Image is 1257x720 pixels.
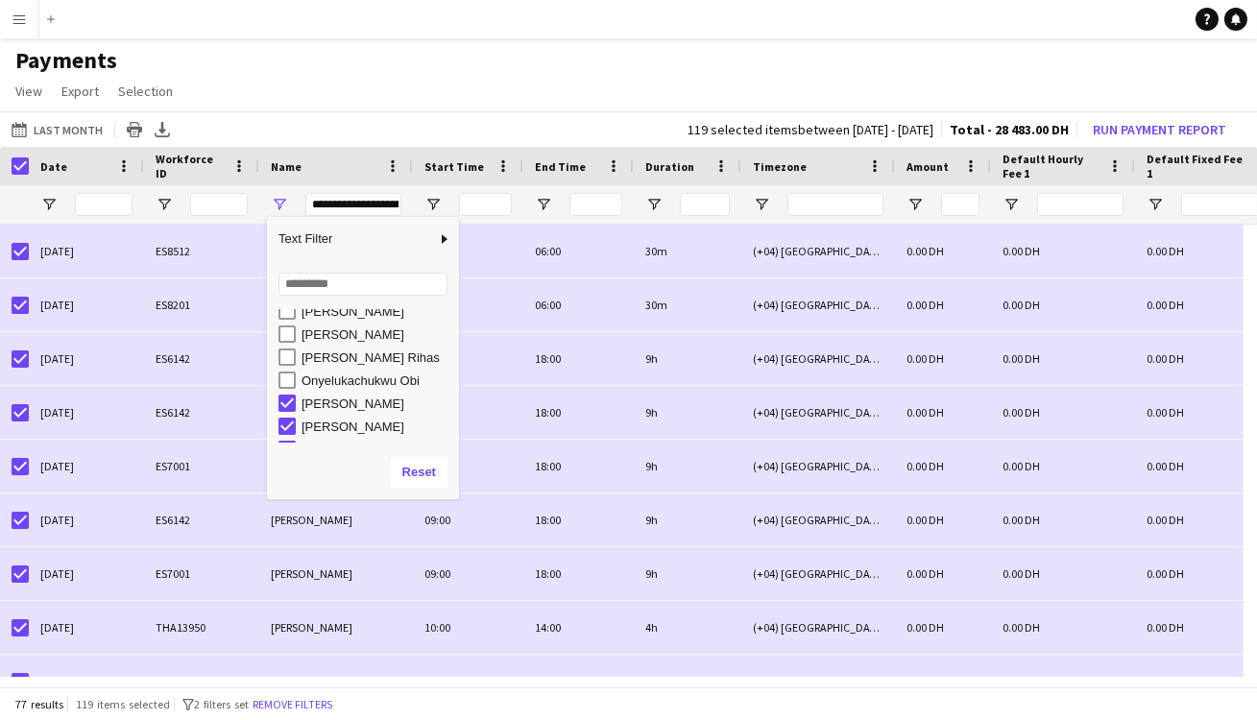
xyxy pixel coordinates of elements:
[271,513,352,527] span: [PERSON_NAME]
[523,440,634,492] div: 18:00
[271,674,352,688] span: [PERSON_NAME]
[29,386,144,439] div: [DATE]
[535,196,552,213] button: Open Filter Menu
[8,118,107,141] button: Last Month
[413,655,523,708] div: 10:00
[29,332,144,385] div: [DATE]
[75,193,133,216] input: Date Filter Input
[156,196,173,213] button: Open Filter Menu
[634,601,741,654] div: 4h
[991,440,1135,492] div: 0.00 DH
[15,83,42,100] span: View
[76,697,170,711] span: 119 items selected
[991,332,1135,385] div: 0.00 DH
[950,121,1069,138] span: Total - 28 483.00 DH
[29,440,144,492] div: [DATE]
[1147,196,1164,213] button: Open Filter Menu
[906,405,944,420] span: 0.00 DH
[523,386,634,439] div: 18:00
[645,159,694,174] span: Duration
[906,674,944,688] span: 0.00 DH
[906,459,944,473] span: 0.00 DH
[391,457,447,488] button: Reset
[941,193,979,216] input: Amount Filter Input
[151,118,174,141] app-action-btn: Export XLSX
[302,373,453,388] div: Onyelukachukwu Obi
[413,493,523,546] div: 09:00
[906,244,944,258] span: 0.00 DH
[1085,117,1234,142] button: Run Payment Report
[1037,193,1124,216] input: Default Hourly Fee 1 Filter Input
[523,225,634,277] div: 06:00
[634,386,741,439] div: 9h
[906,351,944,366] span: 0.00 DH
[753,196,770,213] button: Open Filter Menu
[741,601,895,654] div: (+04) [GEOGRAPHIC_DATA]
[40,196,58,213] button: Open Filter Menu
[271,566,352,581] span: [PERSON_NAME]
[29,493,144,546] div: [DATE]
[29,601,144,654] div: [DATE]
[54,79,107,104] a: Export
[523,655,634,708] div: 14:00
[413,225,523,277] div: 05:30
[8,79,50,104] a: View
[271,620,352,635] span: [PERSON_NAME]
[634,440,741,492] div: 9h
[144,332,259,385] div: ES6142
[278,273,447,296] input: Search filter values
[634,547,741,600] div: 9h
[267,217,459,499] div: Column Filter
[302,420,453,434] div: [PERSON_NAME]
[156,152,225,180] span: Workforce ID
[741,440,895,492] div: (+04) [GEOGRAPHIC_DATA]
[110,79,181,104] a: Selection
[144,440,259,492] div: ES7001
[459,193,512,216] input: Start Time Filter Input
[302,396,453,411] div: [PERSON_NAME]
[302,327,453,342] div: [PERSON_NAME]
[906,566,944,581] span: 0.00 DH
[787,193,883,216] input: Timezone Filter Input
[991,225,1135,277] div: 0.00 DH
[40,159,67,174] span: Date
[144,601,259,654] div: THA13950
[271,159,302,174] span: Name
[688,124,933,136] div: 119 selected items between [DATE] - [DATE]
[569,193,622,216] input: End Time Filter Input
[523,493,634,546] div: 18:00
[523,332,634,385] div: 18:00
[249,694,336,715] button: Remove filters
[634,225,741,277] div: 30m
[741,278,895,331] div: (+04) [GEOGRAPHIC_DATA]
[741,225,895,277] div: (+04) [GEOGRAPHIC_DATA]
[271,196,288,213] button: Open Filter Menu
[645,196,663,213] button: Open Filter Menu
[29,278,144,331] div: [DATE]
[144,386,259,439] div: ES6142
[302,443,453,457] div: [PERSON_NAME]
[906,620,944,635] span: 0.00 DH
[741,547,895,600] div: (+04) [GEOGRAPHIC_DATA]
[741,332,895,385] div: (+04) [GEOGRAPHIC_DATA]
[535,159,586,174] span: End Time
[118,83,173,100] span: Selection
[991,655,1135,708] div: 0.00 DH
[523,547,634,600] div: 18:00
[413,440,523,492] div: 09:00
[413,547,523,600] div: 09:00
[267,223,436,255] span: Text Filter
[61,83,99,100] span: Export
[991,386,1135,439] div: 0.00 DH
[991,278,1135,331] div: 0.00 DH
[413,332,523,385] div: 09:00
[424,196,442,213] button: Open Filter Menu
[144,547,259,600] div: ES7001
[906,298,944,312] span: 0.00 DH
[634,655,741,708] div: 4h
[634,493,741,546] div: 9h
[991,547,1135,600] div: 0.00 DH
[634,278,741,331] div: 30m
[29,225,144,277] div: [DATE]
[424,159,484,174] span: Start Time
